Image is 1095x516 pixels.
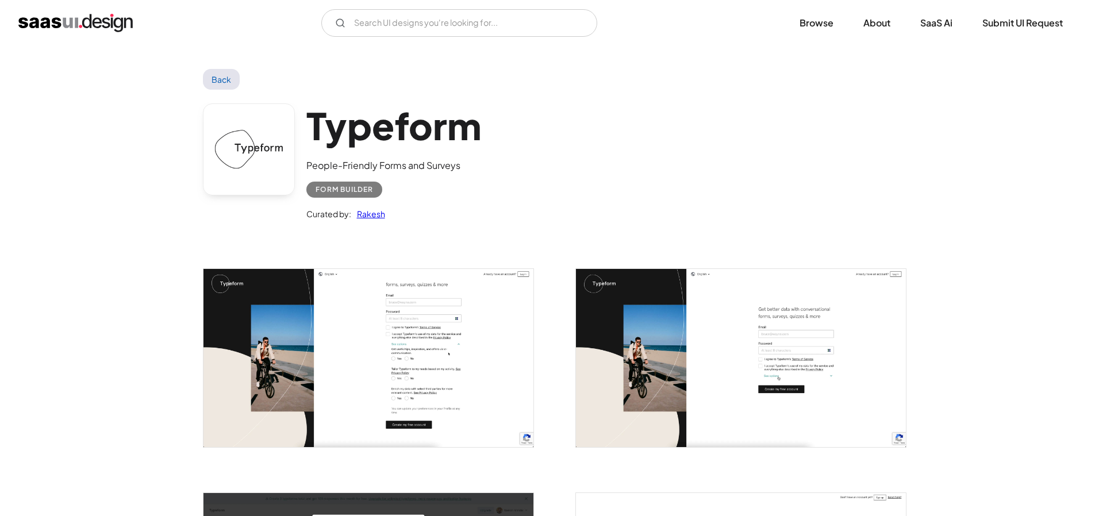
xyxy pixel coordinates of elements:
img: 6018de4019cb53f0c9ae1336_Typeform%20get%20started%202.jpg [203,269,533,447]
form: Email Form [321,9,597,37]
a: Submit UI Request [969,10,1077,36]
div: Curated by: [306,207,351,221]
h1: Typeform [306,103,481,148]
a: open lightbox [203,269,533,447]
a: Back [203,69,240,90]
img: 6018de40d9c89fb7adfd2a6a_Typeform%20get%20started.jpg [576,269,906,447]
input: Search UI designs you're looking for... [321,9,597,37]
a: home [18,14,133,32]
div: Form Builder [316,183,373,197]
a: About [850,10,904,36]
a: open lightbox [576,269,906,447]
div: People-Friendly Forms and Surveys [306,159,481,172]
a: Rakesh [351,207,385,221]
a: Browse [786,10,847,36]
a: SaaS Ai [906,10,966,36]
